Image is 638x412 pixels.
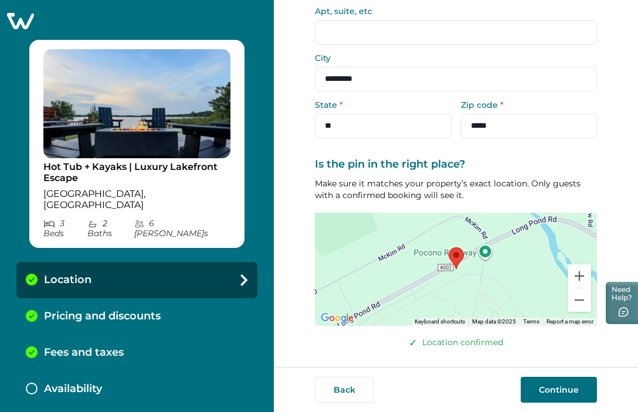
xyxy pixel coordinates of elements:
[422,337,503,349] p: Location confirmed
[134,219,231,239] p: 6 [PERSON_NAME] s
[547,318,593,325] a: Report a map error
[87,219,134,239] p: 2 Bath s
[44,383,102,396] p: Availability
[315,377,374,403] button: Back
[44,274,91,287] p: Location
[315,7,590,15] label: Apt, suite, etc
[461,101,591,109] label: Zip code
[44,310,161,323] p: Pricing and discounts
[521,377,597,403] button: Continue
[315,158,590,171] label: Is the pin in the right place?
[43,49,230,158] img: propertyImage_Hot Tub + Kayaks | Luxury Lakefront Escape
[568,288,591,312] button: Zoom out
[568,264,591,288] button: Zoom in
[315,178,597,201] p: Make sure it matches your property’s exact location. Only guests with a confirmed booking will se...
[315,54,590,62] label: City
[318,311,357,326] img: Google
[409,335,418,351] span: ✓
[43,188,230,211] p: [GEOGRAPHIC_DATA], [GEOGRAPHIC_DATA]
[318,311,357,326] a: Open this area in Google Maps (opens a new window)
[523,318,539,325] a: Terms
[43,219,87,239] p: 3 Bed s
[415,318,465,326] button: Keyboard shortcuts
[315,101,444,109] label: State
[472,318,516,325] span: Map data ©2025
[44,346,124,359] p: Fees and taxes
[43,161,230,184] p: Hot Tub + Kayaks | Luxury Lakefront Escape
